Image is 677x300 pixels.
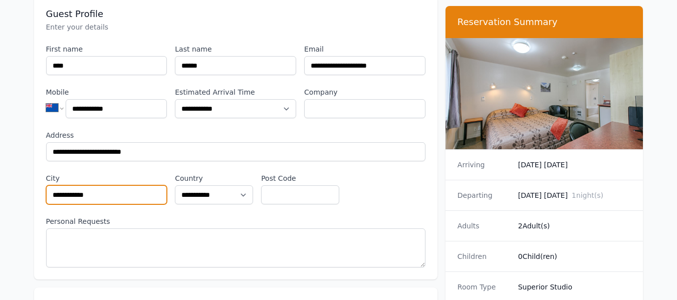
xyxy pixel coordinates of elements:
[518,160,631,170] dd: [DATE] [DATE]
[304,87,425,97] label: Company
[458,251,510,261] dt: Children
[304,44,425,54] label: Email
[261,173,339,183] label: Post Code
[46,44,167,54] label: First name
[46,173,167,183] label: City
[46,87,167,97] label: Mobile
[518,221,631,231] dd: 2 Adult(s)
[518,282,631,292] dd: Superior Studio
[518,190,631,200] dd: [DATE] [DATE]
[518,251,631,261] dd: 0 Child(ren)
[175,173,253,183] label: Country
[458,16,631,28] h3: Reservation Summary
[445,38,643,149] img: Superior Studio
[46,22,425,32] p: Enter your details
[458,221,510,231] dt: Adults
[46,8,425,20] h3: Guest Profile
[46,130,425,140] label: Address
[458,190,510,200] dt: Departing
[46,216,425,226] label: Personal Requests
[572,191,603,199] span: 1 night(s)
[458,160,510,170] dt: Arriving
[175,87,296,97] label: Estimated Arrival Time
[175,44,296,54] label: Last name
[458,282,510,292] dt: Room Type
